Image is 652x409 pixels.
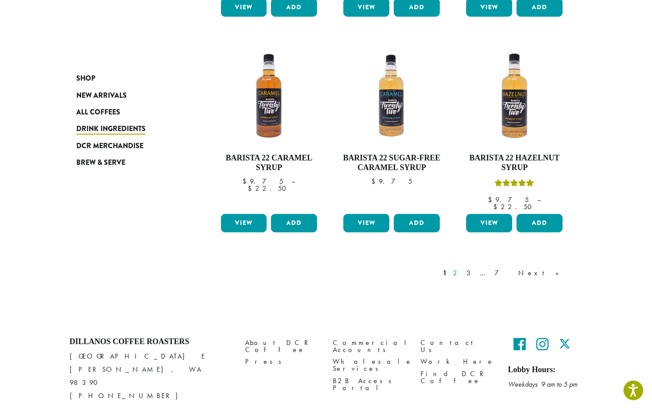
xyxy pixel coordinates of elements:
[478,268,490,278] a: …
[464,153,565,172] h4: Barista 22 Hazelnut Syrup
[371,177,412,186] bdi: 9.75
[221,214,267,232] a: View
[464,46,565,210] a: Barista 22 Hazelnut SyrupRated 5.00 out of 5
[70,350,232,402] p: [GEOGRAPHIC_DATA] E [PERSON_NAME], WA 98390 [PHONE_NUMBER]
[76,70,182,87] a: Shop
[292,177,295,186] span: –
[76,107,120,118] span: All Coffees
[451,268,462,278] a: 2
[76,141,143,152] span: DCR Merchandise
[76,157,125,168] span: Brew & Serve
[76,121,182,137] a: Drink Ingredients
[333,337,407,356] a: Commercial Accounts
[248,184,255,193] span: $
[508,380,577,389] em: Weekdays 9 am to 5 pm
[245,337,320,356] a: About DCR Coffee
[341,46,442,146] img: SF-CARAMEL-300x300.png
[394,214,440,232] button: Add
[76,104,182,121] a: All Coffees
[493,202,536,211] bdi: 22.50
[493,268,514,278] a: 7
[493,202,501,211] span: $
[517,214,563,232] button: Add
[420,368,495,387] a: Find DCR Coffee
[488,195,529,204] bdi: 9.75
[488,195,495,204] span: $
[517,268,567,278] a: Next »
[245,356,320,368] a: Press
[76,154,182,171] a: Brew & Serve
[508,365,583,375] h5: Lobby Hours:
[341,153,442,172] h4: Barista 22 Sugar-Free Caramel Syrup
[537,195,541,204] span: –
[333,375,407,394] a: B2B Access Portal
[271,214,317,232] button: Add
[341,46,442,210] a: Barista 22 Sugar-Free Caramel Syrup $9.75
[495,178,534,191] div: Rated 5.00 out of 5
[242,177,283,186] bdi: 9.75
[371,177,379,186] span: $
[76,138,182,154] a: DCR Merchandise
[343,214,389,232] a: View
[465,268,476,278] a: 3
[219,46,320,210] a: Barista 22 Caramel Syrup
[76,73,95,84] span: Shop
[219,153,320,172] h4: Barista 22 Caramel Syrup
[248,184,290,193] bdi: 22.50
[76,90,127,101] span: New Arrivals
[70,337,232,347] h4: Dillanos Coffee Roasters
[420,356,495,368] a: Work Here
[242,177,250,186] span: $
[333,356,407,375] a: Wholesale Services
[76,124,146,135] span: Drink Ingredients
[441,268,449,278] a: 1
[76,87,182,103] a: New Arrivals
[218,46,319,146] img: CARAMEL-1-300x300.png
[420,337,495,356] a: Contact Us
[464,46,565,146] img: HAZELNUT-300x300.png
[466,214,512,232] a: View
